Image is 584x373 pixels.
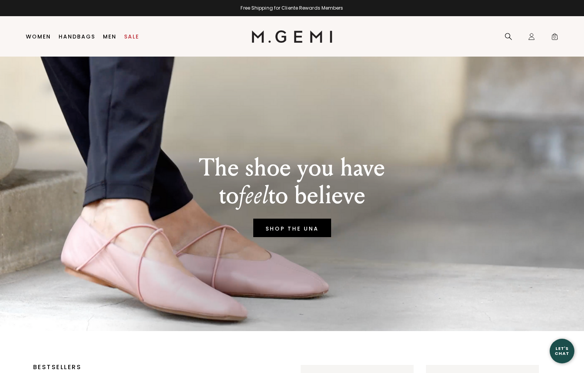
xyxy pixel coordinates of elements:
a: Women [26,33,51,40]
em: feel [239,181,268,210]
a: Men [103,33,116,40]
span: 0 [551,34,559,42]
div: Let's Chat [550,346,574,356]
img: M.Gemi [252,30,332,43]
p: The shoe you have [199,154,385,182]
a: SHOP THE UNA [253,219,331,237]
a: Sale [124,33,139,40]
p: BESTSELLERS [33,365,264,370]
a: Handbags [59,33,95,40]
p: to to believe [199,182,385,209]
